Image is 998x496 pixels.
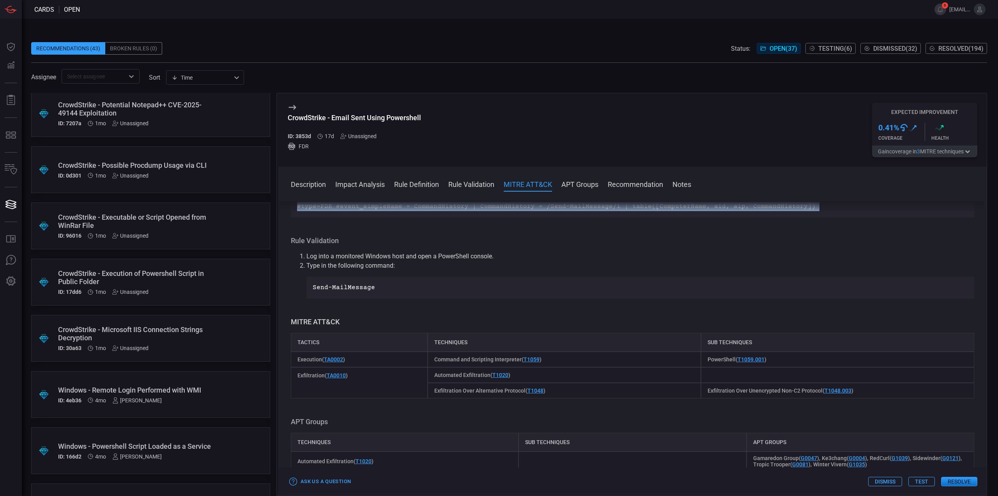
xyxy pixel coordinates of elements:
div: Sub Techniques [701,333,974,352]
span: Apr 06, 2025 12:12 AM [95,453,106,460]
div: Unassigned [112,345,149,351]
div: CrowdStrike - Possible Procdump Usage via CLI [58,161,214,169]
a: T1059 [524,356,540,363]
span: Exfiltration Over Unencrypted Non-C2 Protocol ( ) [708,388,853,394]
div: Coverage [878,135,925,141]
input: Select assignee [64,71,124,81]
div: Broken Rules (0) [105,42,162,55]
span: PowerShell ( ) [708,356,766,363]
h3: MITRE ATT&CK [291,317,974,327]
h5: ID: 96016 [58,233,81,239]
span: Automated Exfiltration ( ) [434,372,510,378]
span: Testing ( 6 ) [818,45,852,52]
h3: 0.41 % [878,123,899,132]
a: TA0002 [324,356,343,363]
div: Tactics [291,333,428,352]
a: T1048.003 [825,388,851,394]
a: G1035 [849,461,865,468]
button: Rule Catalog [2,230,20,249]
button: Notes [672,179,691,188]
div: Unassigned [112,120,149,126]
span: Status: [731,45,750,52]
div: Unassigned [112,289,149,295]
button: MITRE - Detection Posture [2,126,20,144]
button: Detections [2,56,20,75]
span: Exfiltration Over Alternative Protocol ( ) [434,388,545,394]
span: RedCurl ( ) [870,455,910,461]
button: Open [126,71,137,82]
div: Recommendations (43) [31,42,105,55]
button: Dashboard [2,37,20,56]
div: Unassigned [340,133,377,139]
div: Windows - Remote Login Performed with WMI [58,386,214,394]
span: Cards [34,6,54,13]
h5: ID: 30a63 [58,345,81,351]
span: Winter Vivern ( ) [813,461,867,468]
button: Preferences [2,272,20,291]
button: Cards [2,195,20,214]
a: T1020 [492,372,508,378]
button: Testing(6) [805,43,856,54]
a: G0004 [849,455,865,461]
div: Techniques [291,433,518,452]
span: Jul 05, 2025 11:47 PM [95,233,106,239]
button: Rule Validation [448,179,494,188]
a: G1039 [892,455,908,461]
div: CrowdStrike - Email Sent Using Powershell [288,114,421,122]
button: Dismissed(32) [860,43,921,54]
h3: APT Groups [291,417,974,427]
span: 6 [942,2,948,9]
span: [EMAIL_ADDRESS][DOMAIN_NAME] [949,6,971,12]
div: APT Groups [747,433,974,452]
a: T1048 [527,388,543,394]
button: Resolve [941,477,977,486]
button: Recommendation [608,179,663,188]
span: Jul 05, 2025 11:47 PM [95,172,106,179]
div: Sub techniques [518,433,746,452]
span: Jun 28, 2025 11:17 PM [95,289,106,295]
span: Exfiltration ( ) [297,372,348,379]
button: Inventory [2,160,20,179]
p: Send-MailMessage [313,283,968,292]
button: 6 [934,4,946,15]
span: Apr 20, 2025 12:23 AM [95,397,106,404]
span: Execution ( ) [297,356,345,363]
label: sort [149,74,160,81]
div: Time [172,74,232,82]
h5: ID: 3853d [288,133,311,139]
p: Type in the following command: [306,261,974,270]
a: G0121 [942,455,959,461]
h5: ID: 17dd6 [58,289,81,295]
h5: ID: 0d301 [58,172,81,179]
button: Rule Definition [394,179,439,188]
span: Jul 05, 2025 11:47 PM [95,120,106,126]
span: Gamaredon Group ( ) [753,455,819,461]
button: Ask Us A Question [2,251,20,270]
span: Jun 28, 2025 11:17 PM [95,345,106,351]
span: Open ( 37 ) [770,45,797,52]
span: open [64,6,80,13]
span: Command and Scripting Interpreter ( ) [434,356,541,363]
span: Resolved ( 194 ) [938,45,984,52]
button: Dismiss [868,477,902,486]
h5: ID: 4eb36 [58,397,81,404]
div: CrowdStrike - Execution of Powershell Script in Public Folder [58,269,214,286]
button: Open(37) [757,43,801,54]
span: Dismissed ( 32 ) [873,45,917,52]
button: Reports [2,91,20,110]
button: Gaincoverage in3MITRE techniques [872,146,977,157]
a: T1059.001 [738,356,764,363]
div: Windows - Powershell Script Loaded as a Service [58,442,214,450]
div: Unassigned [112,172,149,179]
button: Ask Us a Question [288,476,353,488]
h3: Rule Validation [291,236,974,245]
h5: Expected Improvement [872,109,977,115]
li: Log into a monitored Windows host and open a PowerShell console. [306,252,974,261]
div: [PERSON_NAME] [112,397,162,404]
button: Impact Analysis [335,179,385,188]
div: Unassigned [112,233,149,239]
div: CrowdStrike - Potential Notepad++ CVE-2025-49144 Exploitation [58,101,214,117]
div: [PERSON_NAME] [112,453,162,460]
span: Assignee [31,73,56,81]
h5: ID: 7207a [58,120,81,126]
